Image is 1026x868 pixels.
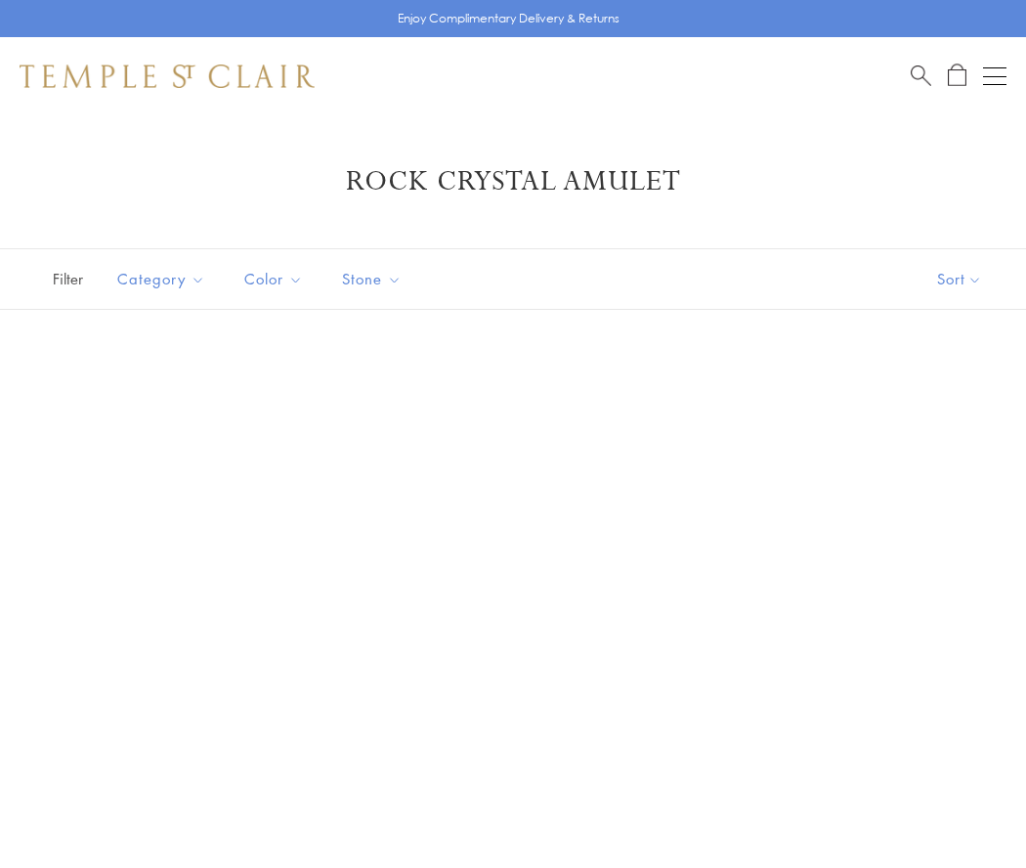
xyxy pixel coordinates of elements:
[983,65,1006,88] button: Open navigation
[230,257,318,301] button: Color
[332,267,416,291] span: Stone
[107,267,220,291] span: Category
[49,164,977,199] h1: Rock Crystal Amulet
[398,9,620,28] p: Enjoy Complimentary Delivery & Returns
[235,267,318,291] span: Color
[20,65,315,88] img: Temple St. Clair
[327,257,416,301] button: Stone
[103,257,220,301] button: Category
[948,64,966,88] a: Open Shopping Bag
[911,64,931,88] a: Search
[893,249,1026,309] button: Show sort by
